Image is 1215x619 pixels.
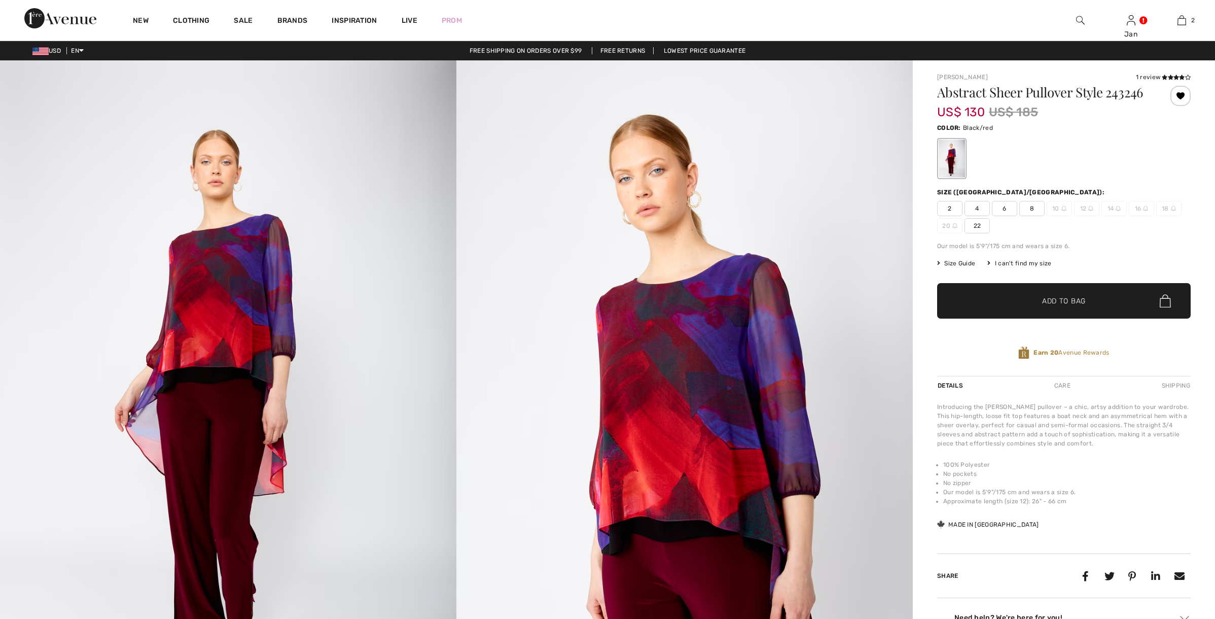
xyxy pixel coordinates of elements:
img: ring-m.svg [1061,206,1066,211]
img: 1ère Avenue [24,8,96,28]
span: 6 [992,201,1017,216]
img: My Info [1127,14,1135,26]
img: ring-m.svg [1171,206,1176,211]
span: 14 [1101,201,1127,216]
div: Made in [GEOGRAPHIC_DATA] [937,520,1039,529]
span: 20 [937,218,962,233]
div: Size ([GEOGRAPHIC_DATA]/[GEOGRAPHIC_DATA]): [937,188,1106,197]
div: Black/red [939,140,965,178]
div: I can't find my size [987,259,1051,268]
a: Sign In [1127,15,1135,25]
div: 1 review [1136,73,1191,82]
button: Add to Bag [937,283,1191,319]
img: US Dollar [32,47,49,55]
a: Brands [277,16,308,27]
a: Free Returns [592,47,654,54]
a: Sale [234,16,253,27]
span: 12 [1074,201,1099,216]
span: 2 [1191,16,1195,25]
a: Clothing [173,16,209,27]
span: Avenue Rewards [1033,348,1109,357]
a: Lowest Price Guarantee [656,47,754,54]
img: ring-m.svg [952,223,957,228]
a: 2 [1157,14,1206,26]
div: Shipping [1159,376,1191,395]
div: Details [937,376,966,395]
span: US$ 130 [937,95,985,119]
div: Our model is 5'9"/175 cm and wears a size 6. [937,242,1191,251]
span: Share [937,572,958,579]
img: ring-m.svg [1143,206,1148,211]
img: ring-m.svg [1088,206,1093,211]
span: 16 [1129,201,1154,216]
div: Care [1046,376,1079,395]
li: No pockets [943,469,1191,478]
span: 22 [964,218,990,233]
div: Jan [1106,29,1156,40]
span: Size Guide [937,259,975,268]
li: Approximate length (size 12): 26" - 66 cm [943,497,1191,506]
span: Add to Bag [1042,296,1086,306]
span: 10 [1047,201,1072,216]
img: search the website [1076,14,1085,26]
li: No zipper [943,478,1191,488]
span: 4 [964,201,990,216]
span: Color: [937,124,961,131]
span: 2 [937,201,962,216]
span: 8 [1019,201,1045,216]
li: Our model is 5'9"/175 cm and wears a size 6. [943,488,1191,497]
a: Prom [442,15,462,26]
li: 100% Polyester [943,460,1191,469]
a: Live [402,15,417,26]
strong: Earn 20 [1033,349,1058,356]
img: Bag.svg [1160,294,1171,307]
div: Introducing the [PERSON_NAME] pullover – a chic, artsy addition to your wardrobe. This hip-length... [937,402,1191,448]
a: [PERSON_NAME] [937,74,988,81]
a: Free shipping on orders over $99 [461,47,590,54]
span: Inspiration [332,16,377,27]
img: Avenue Rewards [1018,346,1029,360]
img: My Bag [1177,14,1186,26]
span: EN [71,47,84,54]
a: New [133,16,149,27]
span: 18 [1156,201,1182,216]
h1: Abstract Sheer Pullover Style 243246 [937,86,1149,99]
span: US$ 185 [989,103,1038,121]
span: USD [32,47,65,54]
img: ring-m.svg [1116,206,1121,211]
span: Black/red [963,124,993,131]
